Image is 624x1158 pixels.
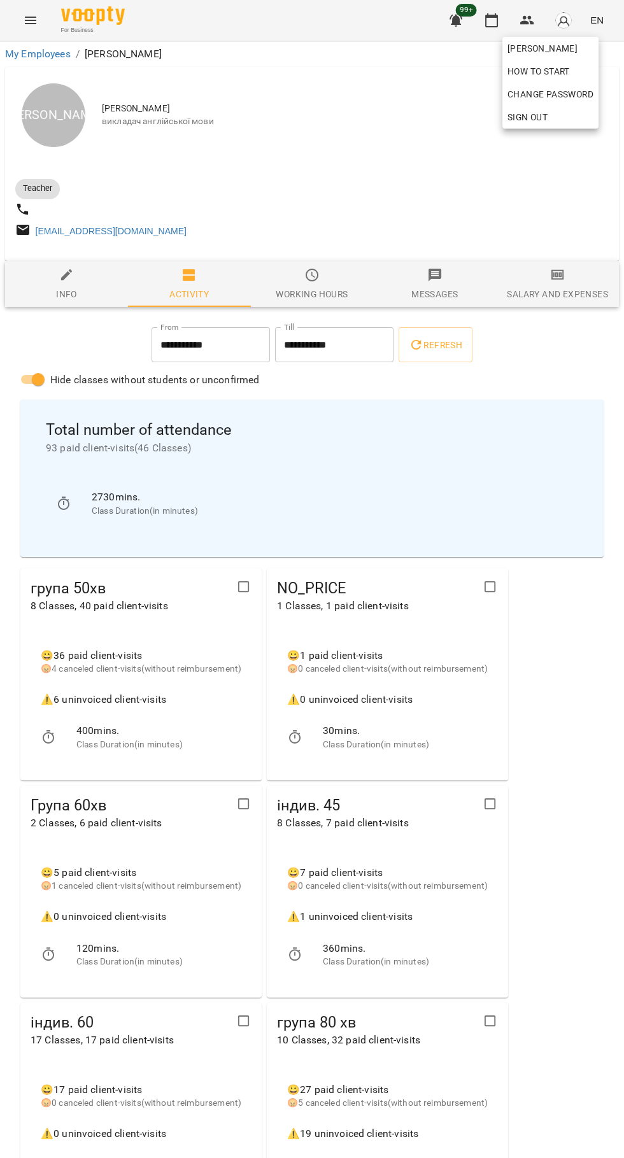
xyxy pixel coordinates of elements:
[502,60,575,83] a: How to start
[502,83,599,106] a: Change Password
[502,37,599,60] a: [PERSON_NAME]
[507,109,548,125] span: Sign Out
[502,106,599,129] button: Sign Out
[507,41,593,56] span: [PERSON_NAME]
[507,87,593,102] span: Change Password
[507,64,570,79] span: How to start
